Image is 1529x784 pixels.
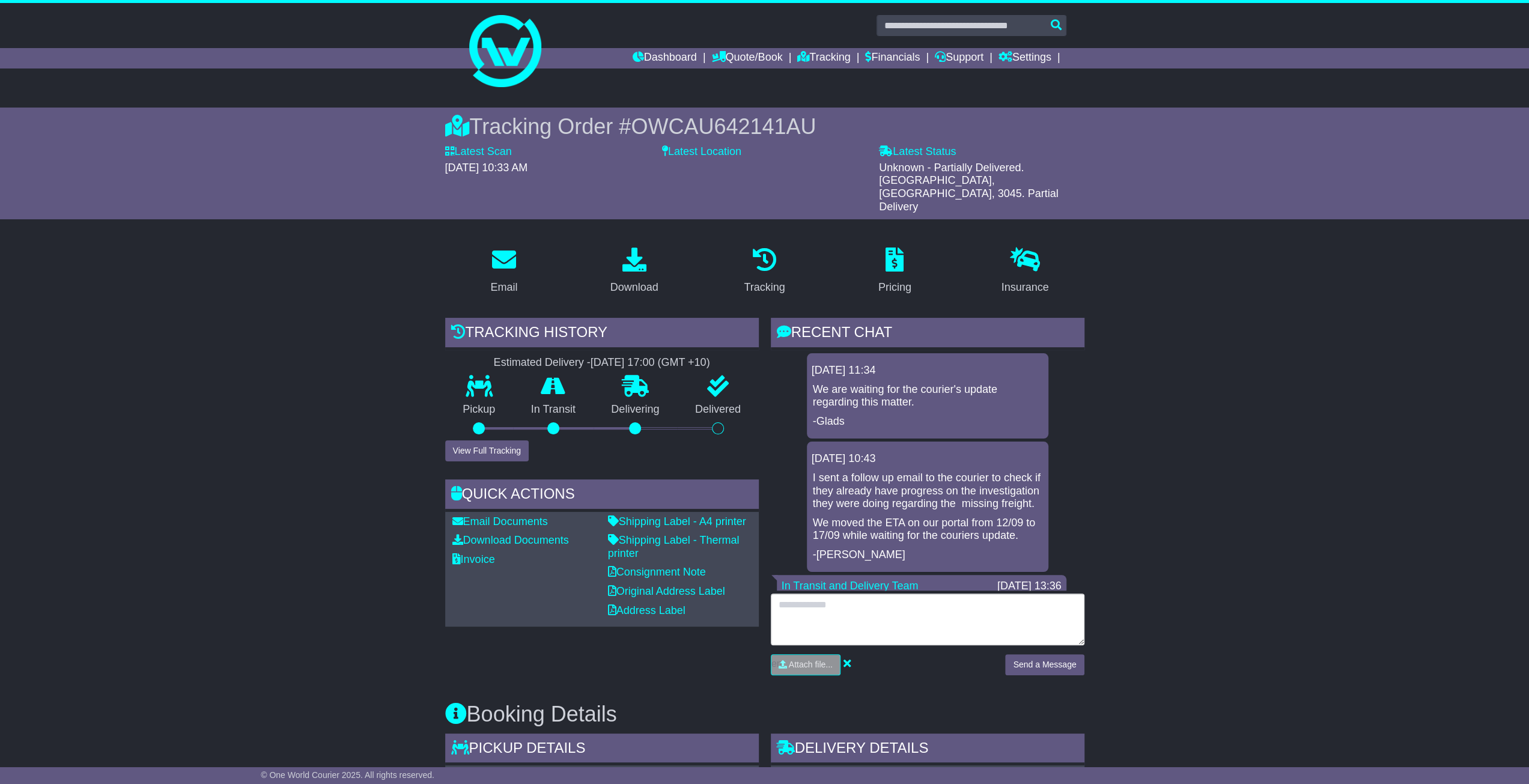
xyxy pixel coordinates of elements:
div: [DATE] 17:00 (GMT +10) [591,356,710,369]
label: Latest Location [662,145,741,159]
div: Download [610,279,658,296]
div: Delivery Details [771,734,1084,766]
a: Insurance [994,243,1057,300]
div: Tracking Order # [445,114,1084,139]
a: Download [603,243,666,300]
a: Dashboard [633,48,697,68]
div: Insurance [1002,279,1049,296]
a: Invoice [452,553,495,565]
span: © One World Courier 2025. All rights reserved. [261,770,434,780]
div: [DATE] 13:36 [997,580,1062,593]
a: Email Documents [452,515,548,527]
p: I sent a follow up email to the courier to check if they already have progress on the investigati... [813,472,1042,511]
p: Delivered [677,403,759,416]
a: Financials [865,48,920,68]
div: [DATE] 11:34 [812,364,1044,377]
label: Latest Scan [445,145,512,159]
div: Pickup Details [445,734,759,766]
a: Original Address Label [608,585,725,597]
button: View Full Tracking [445,440,529,461]
p: We are waiting for the courier's update regarding this matter. [813,383,1042,409]
span: [DATE] 10:33 AM [445,162,528,174]
a: Shipping Label - A4 printer [608,515,746,527]
a: In Transit and Delivery Team [782,580,919,592]
p: Pickup [445,403,514,416]
span: Unknown - Partially Delivered. [GEOGRAPHIC_DATA], [GEOGRAPHIC_DATA], 3045. Partial Delivery [879,162,1058,213]
div: Tracking history [445,318,759,350]
a: Shipping Label - Thermal printer [608,534,740,559]
a: Address Label [608,604,685,616]
div: [DATE] 10:43 [812,452,1044,466]
p: In Transit [513,403,594,416]
a: Consignment Note [608,566,706,578]
div: Email [490,279,517,296]
span: OWCAU642141AU [631,114,816,139]
label: Latest Status [879,145,956,159]
a: Email [482,243,525,300]
a: Download Documents [452,534,569,546]
p: Delivering [594,403,678,416]
button: Send a Message [1005,654,1084,675]
p: -Glads [813,415,1042,428]
div: RECENT CHAT [771,318,1084,350]
a: Tracking [736,243,792,300]
a: Settings [999,48,1051,68]
h3: Booking Details [445,702,1084,726]
a: Pricing [871,243,919,300]
p: We moved the ETA on our portal from 12/09 to 17/09 while waiting for the couriers update. [813,517,1042,542]
div: Quick Actions [445,479,759,512]
div: Tracking [744,279,785,296]
div: Estimated Delivery - [445,356,759,369]
a: Quote/Book [711,48,782,68]
a: Tracking [797,48,850,68]
p: -[PERSON_NAME] [813,548,1042,562]
div: Pricing [878,279,911,296]
a: Support [935,48,983,68]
